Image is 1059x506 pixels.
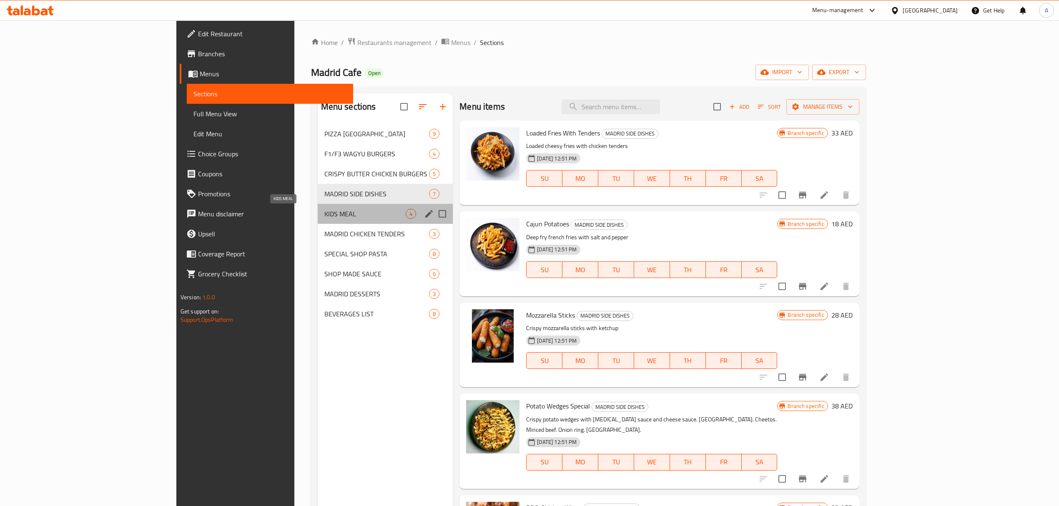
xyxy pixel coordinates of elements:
[198,49,346,59] span: Branches
[526,127,600,139] span: Loaded Fries With Tenders
[530,264,559,276] span: SU
[598,454,634,471] button: TU
[466,127,519,180] img: Loaded Fries With Tenders
[562,100,660,114] input: search
[198,269,346,279] span: Grocery Checklist
[324,249,429,259] div: SPECIAL SHOP PASTA
[530,456,559,468] span: SU
[784,129,827,137] span: Branch specific
[534,155,580,163] span: [DATE] 12:51 PM
[429,229,439,239] div: items
[429,250,439,258] span: 8
[324,149,429,159] span: F1/F3 WAGYU BURGERS
[602,264,631,276] span: TU
[598,261,634,278] button: TU
[592,402,648,412] span: MADRID SIDE DISHES
[318,120,453,327] nav: Menu sections
[571,220,627,230] span: MADRID SIDE DISHES
[180,224,353,244] a: Upsell
[357,38,432,48] span: Restaurants management
[637,355,667,367] span: WE
[831,218,853,230] h6: 18 AED
[318,244,453,264] div: SPECIAL SHOP PASTA8
[429,170,439,178] span: 5
[562,261,598,278] button: MO
[602,173,631,185] span: TU
[198,189,346,199] span: Promotions
[706,352,742,369] button: FR
[429,130,439,138] span: 9
[706,261,742,278] button: FR
[324,309,429,319] span: BEVERAGES LIST
[318,304,453,324] div: BEVERAGES LIST8
[709,264,738,276] span: FR
[318,264,453,284] div: SHOP MADE SAUCE6
[637,456,667,468] span: WE
[598,170,634,187] button: TU
[435,38,438,48] li: /
[526,170,562,187] button: SU
[198,149,346,159] span: Choice Groups
[324,229,429,239] span: MADRID CHICKEN TENDERS
[706,170,742,187] button: FR
[784,311,827,319] span: Branch specific
[709,456,738,468] span: FR
[637,264,667,276] span: WE
[180,204,353,224] a: Menu disclaimer
[429,230,439,238] span: 3
[318,224,453,244] div: MADRID CHICKEN TENDERS3
[812,65,866,80] button: export
[180,264,353,284] a: Grocery Checklist
[429,290,439,298] span: 3
[180,184,353,204] a: Promotions
[831,127,853,139] h6: 33 AED
[180,64,353,84] a: Menus
[819,281,829,291] a: Edit menu item
[526,232,777,243] p: Deep fry french fries with salt and pepper
[429,249,439,259] div: items
[318,144,453,164] div: F1/F3 WAGYU BURGERS4
[459,100,505,113] h2: Menu items
[784,220,827,228] span: Branch specific
[793,185,813,205] button: Branch-specific-item
[318,284,453,304] div: MADRID DESSERTS3
[466,309,519,363] img: Mozzarella Sticks
[786,99,859,115] button: Manage items
[198,29,346,39] span: Edit Restaurant
[708,98,726,115] span: Select section
[562,170,598,187] button: MO
[413,97,433,117] span: Sort sections
[903,6,958,15] div: [GEOGRAPHIC_DATA]
[773,278,791,295] span: Select to update
[831,309,853,321] h6: 28 AED
[429,169,439,179] div: items
[324,289,429,299] span: MADRID DESSERTS
[670,170,706,187] button: TH
[602,456,631,468] span: TU
[429,149,439,159] div: items
[793,367,813,387] button: Branch-specific-item
[673,456,703,468] span: TH
[673,355,703,367] span: TH
[742,261,778,278] button: SA
[762,67,802,78] span: import
[566,173,595,185] span: MO
[429,310,439,318] span: 8
[324,189,429,199] div: MADRID SIDE DISHES
[670,454,706,471] button: TH
[598,352,634,369] button: TU
[187,104,353,124] a: Full Menu View
[673,264,703,276] span: TH
[836,276,856,296] button: delete
[526,414,777,435] p: Crispy potato wedges with [MEDICAL_DATA] sauce and cheese sauce. [GEOGRAPHIC_DATA]. Cheetos. Minc...
[324,129,429,139] span: PIZZA [GEOGRAPHIC_DATA]
[709,173,738,185] span: FR
[819,67,859,78] span: export
[819,190,829,200] a: Edit menu item
[793,276,813,296] button: Branch-specific-item
[423,208,435,220] button: edit
[429,129,439,139] div: items
[670,261,706,278] button: TH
